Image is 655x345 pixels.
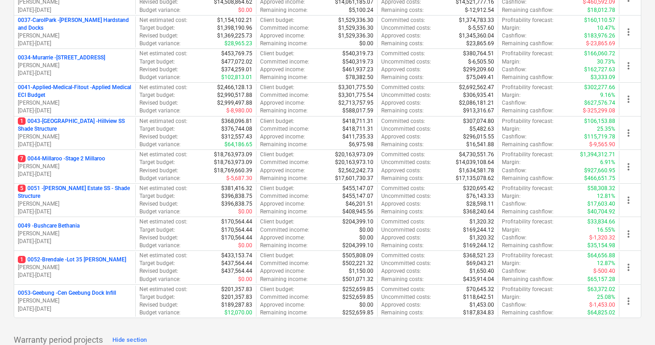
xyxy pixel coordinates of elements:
p: $18,763,973.09 [214,151,252,159]
p: 6.91% [600,159,615,166]
p: Committed costs : [381,117,425,125]
p: $0.00 [238,6,252,14]
p: Remaining cashflow : [502,175,554,182]
p: Approved income : [260,99,305,107]
p: Remaining cashflow : [502,40,554,48]
p: [DATE] - [DATE] [18,69,132,77]
p: $396,838.75 [221,200,252,208]
p: 25.35% [597,125,615,133]
p: $35,154.98 [587,242,615,249]
p: Profitability forecast : [502,151,554,159]
p: $1,394,312.71 [580,151,615,159]
p: Profitability forecast : [502,185,554,192]
p: $-12,912.54 [465,6,494,14]
p: Remaining costs : [381,208,424,216]
p: Remaining cashflow : [502,6,554,14]
p: 0043-[GEOGRAPHIC_DATA] - Hillview SS Shade Structure [18,117,132,133]
p: $1,320.32 [469,218,494,226]
p: Budget variance : [139,40,181,48]
p: $2,713,757.95 [338,99,373,107]
p: $17,601,730.37 [335,175,373,182]
p: Committed costs : [381,185,425,192]
p: Committed costs : [381,16,425,24]
p: $540,319.73 [342,58,373,66]
p: Remaining cashflow : [502,74,554,81]
p: Remaining income : [260,107,308,115]
p: $2,990,517.88 [217,91,252,99]
p: $28,598.11 [466,200,494,208]
p: Committed costs : [381,151,425,159]
p: $418,711.31 [342,125,373,133]
p: [PERSON_NAME] [18,163,132,170]
p: [PERSON_NAME] [18,200,132,208]
p: $17,135,078.62 [456,175,494,182]
p: $-5,557.60 [468,24,494,32]
p: Revised budget : [139,133,178,141]
p: Client budget : [260,117,294,125]
p: $380,764.51 [463,50,494,58]
p: Uncommitted costs : [381,159,431,166]
p: $411,735.33 [342,133,373,141]
p: Remaining cashflow : [502,208,554,216]
p: Margin : [502,91,521,99]
p: $16,541.88 [466,141,494,149]
p: Budget variance : [139,175,181,182]
p: Client budget : [260,218,294,226]
p: $0.00 [238,208,252,216]
p: $296,015.55 [463,133,494,141]
p: Target budget : [139,125,175,133]
p: [PERSON_NAME] [18,230,132,238]
p: $627,576.74 [584,99,615,107]
p: $368,521.23 [463,252,494,260]
p: $169,244.12 [463,226,494,234]
p: $40,704.92 [587,208,615,216]
p: Client budget : [260,252,294,260]
p: Profitability forecast : [502,84,554,91]
div: 10043-[GEOGRAPHIC_DATA] -Hillview SS Shade Structure[PERSON_NAME][DATE]-[DATE] [18,117,132,149]
p: $76,143.33 [466,192,494,200]
p: [PERSON_NAME] [18,99,132,107]
p: Margin : [502,226,521,234]
p: [DATE] - [DATE] [18,238,132,245]
p: 0037-CarolPark - [PERSON_NAME] Hardstand and Docks [18,16,132,32]
p: Committed income : [260,226,309,234]
p: $307,074.80 [463,117,494,125]
p: Remaining income : [260,175,308,182]
p: Client budget : [260,84,294,91]
p: $381,416.32 [221,185,252,192]
p: $-5,687.30 [226,175,252,182]
p: $477,072.02 [221,58,252,66]
p: Target budget : [139,226,175,234]
p: $302,277.66 [584,84,615,91]
p: $2,999,497.88 [217,99,252,107]
p: Revised budget : [139,32,178,40]
p: Profitability forecast : [502,50,554,58]
p: $913,316.67 [463,107,494,115]
p: Target budget : [139,192,175,200]
p: $588,017.59 [342,107,373,115]
p: Remaining costs : [381,242,424,249]
span: more_vert [623,296,634,307]
p: Uncommitted costs : [381,24,431,32]
p: $1,529,336.30 [338,24,373,32]
p: $33,834.66 [587,218,615,226]
p: 0049 - Bushcare Bethania [18,222,80,230]
div: 10052-Brendale -Lot 35 [PERSON_NAME][PERSON_NAME][DATE]-[DATE] [18,256,132,279]
p: $46,201.51 [346,200,373,208]
p: Approved income : [260,200,305,208]
p: $115,719.78 [584,133,615,141]
p: $2,466,128.13 [217,84,252,91]
p: Remaining income : [260,6,308,14]
p: 9.16% [600,91,615,99]
p: Net estimated cost : [139,50,187,58]
p: $368,096.81 [221,117,252,125]
p: $102,813.01 [221,74,252,81]
span: more_vert [623,195,634,206]
p: $5,482.63 [469,125,494,133]
p: $312,557.43 [221,133,252,141]
p: $466,651.75 [584,175,615,182]
p: Margin : [502,159,521,166]
p: $6,975.98 [349,141,373,149]
span: 5 [18,185,26,192]
p: $0.00 [359,40,373,48]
